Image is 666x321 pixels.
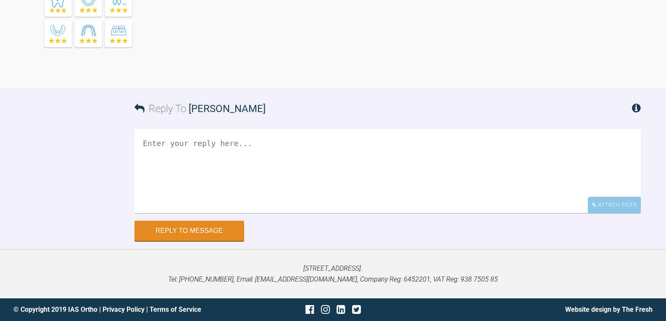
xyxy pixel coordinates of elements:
[13,304,226,315] div: © Copyright 2019 IAS Ortho | |
[134,221,244,241] button: Reply to Message
[189,103,266,115] span: [PERSON_NAME]
[588,197,641,213] div: Attach Files
[150,305,201,313] a: Terms of Service
[134,101,266,117] h3: Reply To
[103,305,145,313] a: Privacy Policy
[565,305,653,313] a: Website design by The Fresh
[13,263,653,284] p: [STREET_ADDRESS]. Tel: [PHONE_NUMBER], Email: [EMAIL_ADDRESS][DOMAIN_NAME], Company Reg: 6452201,...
